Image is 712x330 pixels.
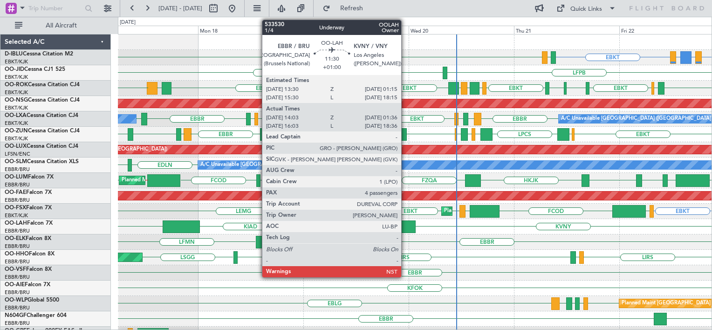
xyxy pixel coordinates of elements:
[303,26,409,34] div: Tue 19
[552,1,621,16] button: Quick Links
[5,58,28,65] a: EBKT/KJK
[5,274,30,281] a: EBBR/BRU
[5,51,23,57] span: D-IBLU
[514,26,619,34] div: Thu 21
[5,304,30,311] a: EBBR/BRU
[5,67,24,72] span: OO-JID
[5,236,26,241] span: OO-ELK
[5,67,65,72] a: OO-JIDCessna CJ1 525
[5,289,30,296] a: EBBR/BRU
[5,174,54,180] a: OO-LUMFalcon 7X
[318,1,374,16] button: Refresh
[5,251,55,257] a: OO-HHOFalcon 8X
[570,5,602,14] div: Quick Links
[10,18,101,33] button: All Aircraft
[5,104,28,111] a: EBKT/KJK
[306,112,479,126] div: A/C Unavailable [GEOGRAPHIC_DATA] ([GEOGRAPHIC_DATA] National)
[5,144,78,149] a: OO-LUXCessna Citation CJ4
[5,282,50,288] a: OO-AIEFalcon 7X
[5,313,27,318] span: N604GF
[444,204,553,218] div: Planned Maint Kortrijk-[GEOGRAPHIC_DATA]
[5,181,30,188] a: EBBR/BRU
[332,5,371,12] span: Refresh
[158,4,202,13] span: [DATE] - [DATE]
[5,190,52,195] a: OO-FAEFalcon 7X
[5,205,52,211] a: OO-FSXFalcon 7X
[5,128,28,134] span: OO-ZUN
[5,82,80,88] a: OO-ROKCessna Citation CJ4
[5,144,27,149] span: OO-LUX
[5,197,30,204] a: EBBR/BRU
[5,135,28,142] a: EBKT/KJK
[409,26,514,34] div: Wed 20
[5,128,80,134] a: OO-ZUNCessna Citation CJ4
[5,113,78,118] a: OO-LXACessna Citation CJ4
[198,26,303,34] div: Mon 18
[5,166,30,173] a: EBBR/BRU
[5,205,26,211] span: OO-FSX
[5,97,80,103] a: OO-NSGCessna Citation CJ4
[5,258,30,265] a: EBBR/BRU
[5,227,30,234] a: EBBR/BRU
[5,297,59,303] a: OO-WLPGlobal 5500
[5,212,28,219] a: EBKT/KJK
[120,19,136,27] div: [DATE]
[5,151,30,158] a: LFSN/ENC
[28,1,82,15] input: Trip Number
[5,251,29,257] span: OO-HHO
[5,97,28,103] span: OO-NSG
[5,297,27,303] span: OO-WLP
[5,113,27,118] span: OO-LXA
[5,159,27,165] span: OO-SLM
[5,236,51,241] a: OO-ELKFalcon 8X
[5,82,28,88] span: OO-ROK
[5,220,27,226] span: OO-LAH
[93,26,198,34] div: Sun 17
[5,159,79,165] a: OO-SLMCessna Citation XLS
[24,22,98,29] span: All Aircraft
[5,174,28,180] span: OO-LUM
[5,267,52,272] a: OO-VSFFalcon 8X
[5,74,28,81] a: EBKT/KJK
[5,313,67,318] a: N604GFChallenger 604
[5,190,26,195] span: OO-FAE
[5,89,28,96] a: EBKT/KJK
[5,243,30,250] a: EBBR/BRU
[5,267,26,272] span: OO-VSF
[5,220,53,226] a: OO-LAHFalcon 7X
[5,51,73,57] a: D-IBLUCessna Citation M2
[5,320,30,327] a: EBBR/BRU
[200,158,294,172] div: A/C Unavailable [GEOGRAPHIC_DATA]
[5,120,28,127] a: EBKT/KJK
[122,173,290,187] div: Planned Maint [GEOGRAPHIC_DATA] ([GEOGRAPHIC_DATA] National)
[5,282,25,288] span: OO-AIE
